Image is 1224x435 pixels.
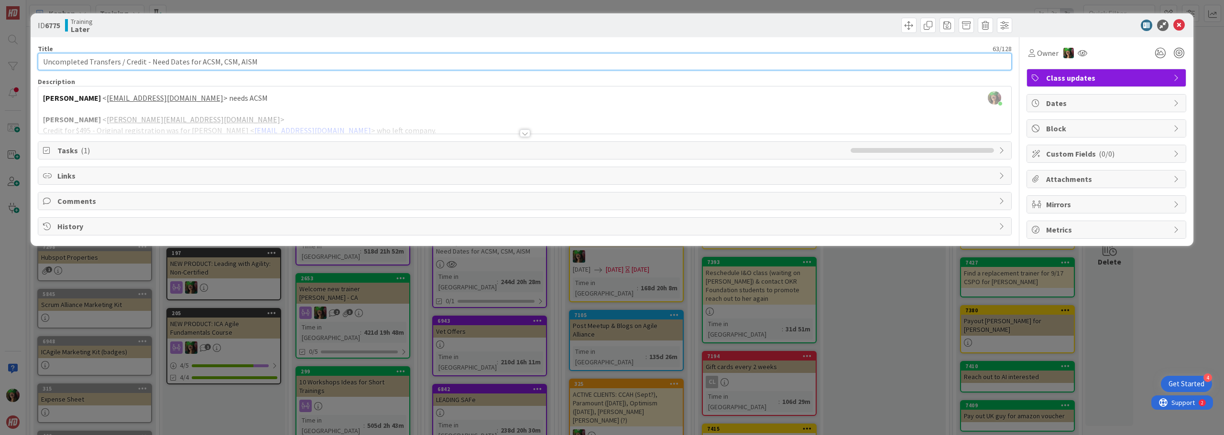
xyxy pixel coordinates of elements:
[38,53,1012,70] input: type card name here...
[1037,47,1059,59] span: Owner
[50,4,52,11] div: 2
[107,93,223,103] a: [EMAIL_ADDRESS][DOMAIN_NAME]
[102,93,107,103] span: <
[1046,72,1169,84] span: Class updates
[1046,123,1169,134] span: Block
[45,21,60,30] b: 6775
[1046,224,1169,235] span: Metrics
[38,44,53,53] label: Title
[57,195,994,207] span: Comments
[71,18,93,25] span: Training
[57,145,846,156] span: Tasks
[1203,373,1212,382] div: 4
[1046,173,1169,185] span: Attachments
[38,77,75,86] span: Description
[223,93,268,103] span: > needs ACSM
[43,93,101,103] strong: [PERSON_NAME]
[57,170,994,181] span: Links
[1169,379,1204,389] div: Get Started
[20,1,44,13] span: Support
[988,91,1001,105] img: zMbp8UmSkcuFrGHA6WMwLokxENeDinhm.jpg
[57,221,994,232] span: History
[1046,97,1169,109] span: Dates
[71,25,93,33] b: Later
[56,44,1012,53] div: 63 / 128
[1046,199,1169,210] span: Mirrors
[1099,149,1115,159] span: ( 0/0 )
[81,146,90,155] span: ( 1 )
[1063,48,1074,58] img: SL
[38,20,60,31] span: ID
[1161,376,1212,392] div: Open Get Started checklist, remaining modules: 4
[1046,148,1169,159] span: Custom Fields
